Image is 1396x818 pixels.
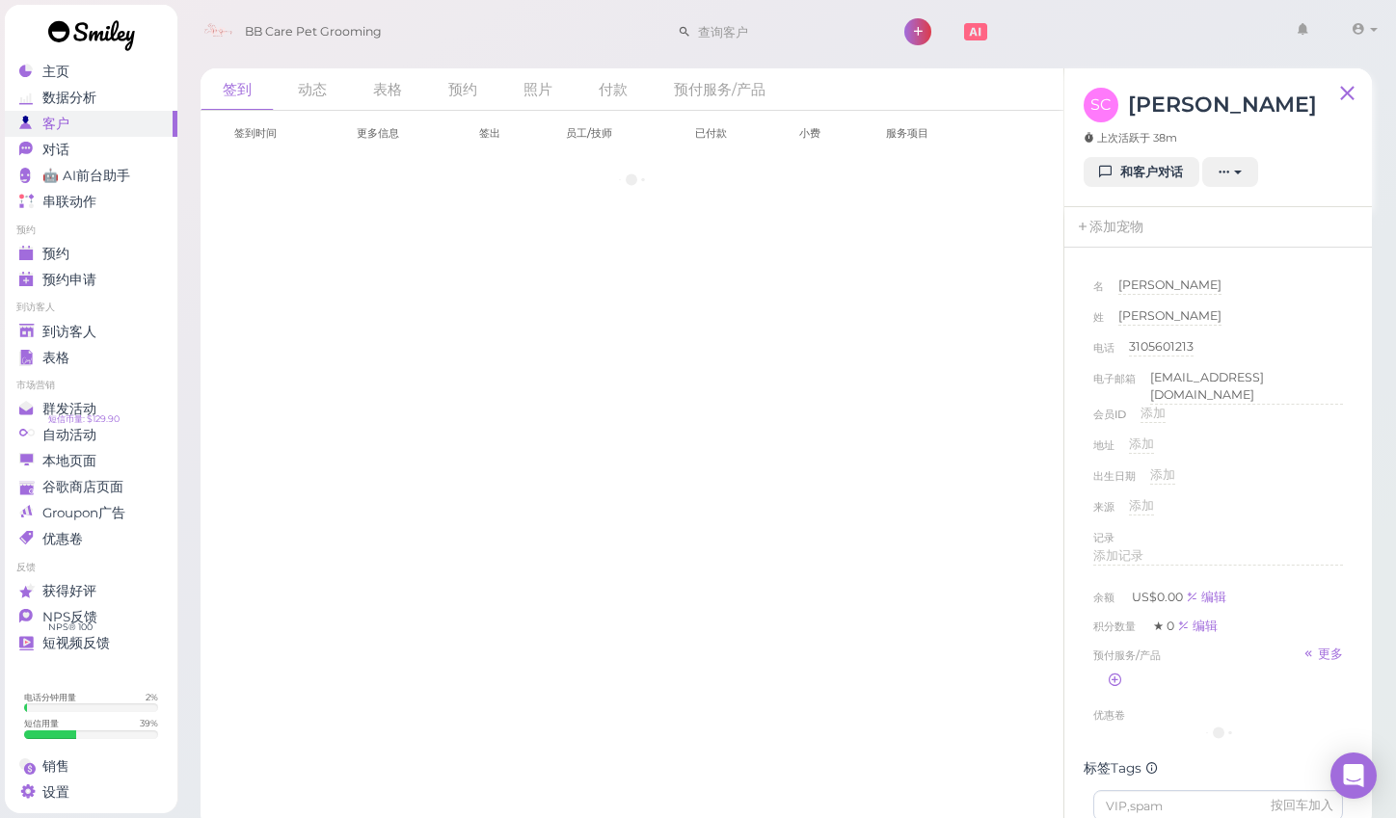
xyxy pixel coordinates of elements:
[342,111,465,155] th: 更多信息
[42,479,123,495] span: 谷歌商店页面
[5,85,177,111] a: 数据分析
[1330,752,1377,799] div: Open Intercom Messenger
[5,578,177,604] a: 获得好评
[1302,646,1343,665] a: 更多
[872,111,994,155] th: 服务项目
[42,609,97,625] span: NPS反馈
[1093,466,1136,497] span: 出生日期
[1093,277,1104,307] span: 名
[42,583,96,599] span: 获得好评
[42,246,69,262] span: 预约
[5,422,177,448] a: 自动活动
[1093,528,1114,547] div: 记录
[1186,590,1226,604] a: 编辑
[691,16,878,47] input: 查询客户
[652,68,788,110] a: 预付服务/产品
[1153,619,1177,633] span: ★ 0
[1150,467,1175,482] span: 添加
[1093,620,1139,633] span: 积分数量
[245,5,382,59] span: BB Care Pet Grooming
[5,345,177,371] a: 表格
[276,68,349,110] a: 动态
[42,350,69,366] span: 表格
[5,137,177,163] a: 对话
[42,784,69,801] span: 设置
[5,163,177,189] a: 🤖 AI前台助手
[42,758,69,775] span: 销售
[1064,207,1155,248] a: 添加宠物
[1177,619,1218,633] a: 编辑
[1093,307,1104,338] span: 姓
[1141,406,1166,420] span: 添加
[5,753,177,779] a: 销售
[551,111,681,155] th: 员工/技师
[146,691,158,703] div: 2 %
[785,111,872,155] th: 小费
[1129,498,1154,513] span: 添加
[1118,307,1221,326] div: [PERSON_NAME]
[1093,405,1126,435] span: 会员ID
[42,142,69,158] span: 对话
[1084,157,1199,188] button: 和客户对话
[5,319,177,345] a: 到访客人
[1093,708,1125,722] span: 优惠卷
[5,779,177,805] a: 设置
[1093,435,1114,466] span: 地址
[1093,369,1136,405] span: 电子邮箱
[1129,338,1194,356] div: 3105601213
[5,111,177,137] a: 客户
[1093,591,1117,604] span: 余额
[42,427,96,443] span: 自动活动
[5,301,177,314] li: 到访客人
[42,635,110,651] span: 短视频反馈
[681,111,785,155] th: 已付款
[5,224,177,237] li: 预约
[1128,88,1317,121] h3: [PERSON_NAME]
[501,68,575,110] a: 照片
[42,64,69,80] span: 主页
[42,531,83,547] span: 优惠卷
[42,194,96,210] span: 串联动作
[1129,436,1154,451] span: 添加
[1084,760,1353,777] div: 标签Tags
[140,717,158,729] div: 39 %
[1093,548,1143,563] span: 添加记录
[42,90,96,106] span: 数据分析
[48,620,93,635] span: NPS® 100
[5,604,177,630] a: NPS反馈 NPS® 100
[5,59,177,85] a: 主页
[1084,88,1118,122] span: SC
[42,116,69,132] span: 客户
[220,111,342,155] th: 签到时间
[5,379,177,392] li: 市场营销
[1132,590,1186,604] span: US$0.00
[42,168,130,184] span: 🤖 AI前台助手
[577,68,650,110] a: 付款
[1093,497,1114,528] span: 来源
[48,411,120,427] span: 短信币量: $129.90
[42,324,96,340] span: 到访客人
[426,68,499,110] a: 预约
[1118,277,1221,292] span: [PERSON_NAME]
[1084,130,1177,145] span: 上次活跃于 38m
[5,630,177,656] a: 短视频反馈
[5,526,177,552] a: 优惠卷
[5,500,177,526] a: Groupon广告
[1093,338,1114,369] span: 电话
[42,505,125,521] span: Groupon广告
[42,401,96,417] span: 群发活动
[5,189,177,215] a: 串联动作
[351,68,424,110] a: 表格
[201,68,274,111] a: 签到
[1271,797,1333,814] div: 按回车加入
[5,396,177,422] a: 群发活动 短信币量: $129.90
[465,111,551,155] th: 签出
[5,267,177,293] a: 预约申请
[24,717,59,729] div: 短信用量
[1150,369,1343,405] div: [EMAIL_ADDRESS][DOMAIN_NAME]
[24,691,76,703] div: 电话分钟用量
[5,241,177,267] a: 预约
[5,448,177,474] a: 本地页面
